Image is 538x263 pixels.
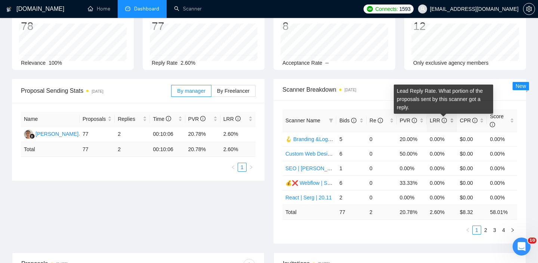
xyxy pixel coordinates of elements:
td: 2 [115,126,150,142]
li: 1 [472,226,481,235]
td: Total [21,142,80,157]
div: 77 [152,19,195,33]
a: 3 [491,226,499,234]
span: info-circle [235,116,241,121]
span: Scanner Name [285,117,320,123]
img: upwork-logo.png [367,6,373,12]
img: JS [24,129,33,139]
td: 0.00% [427,175,457,190]
span: Connects: [375,5,398,13]
span: Reply Rate [152,60,177,66]
td: $0.00 [457,161,487,175]
td: 2.60 % [220,142,256,157]
iframe: Intercom live chat [513,238,531,256]
span: info-circle [378,118,383,123]
button: left [229,163,238,172]
td: 0 [367,146,397,161]
li: 2 [481,226,490,235]
span: info-circle [490,122,495,127]
td: $0.00 [457,175,487,190]
span: Acceptance Rate [282,60,322,66]
td: 0 [367,190,397,205]
img: gigradar-bm.png [30,134,35,139]
a: SEO | [PERSON_NAME] | 15/05 [285,165,361,171]
li: 4 [499,226,508,235]
span: dashboard [125,6,130,11]
span: Proposal Sending Stats [21,86,171,95]
span: 2.60% [180,60,195,66]
a: 4 [500,226,508,234]
div: 8 [282,19,326,33]
td: 2 [367,205,397,219]
span: Proposals [83,115,106,123]
td: 0.00% [487,132,517,146]
img: logo [6,3,12,15]
span: filter [327,115,335,126]
a: searchScanner [174,6,202,12]
span: LRR [223,116,241,122]
button: right [247,163,256,172]
span: right [249,165,253,169]
span: Only exclusive agency members [413,60,489,66]
span: LRR [430,117,447,123]
td: 58.01 % [487,205,517,219]
span: CPR [460,117,477,123]
td: 0.00% [427,190,457,205]
th: Proposals [80,112,115,126]
th: Name [21,112,80,126]
li: 1 [238,163,247,172]
span: info-circle [412,118,417,123]
td: 0.00% [487,146,517,161]
td: 20.00% [397,132,427,146]
span: info-circle [200,116,205,121]
td: 0 [367,175,397,190]
li: Previous Page [463,226,472,235]
td: $0.00 [457,190,487,205]
span: 10 [528,238,537,244]
a: 1 [473,226,481,234]
td: 50.00% [397,146,427,161]
td: Total [282,205,336,219]
td: 1 [336,161,367,175]
span: 1593 [399,5,411,13]
span: 100% [49,60,62,66]
td: 0.00% [427,161,457,175]
li: Next Page [247,163,256,172]
td: $0.00 [457,132,487,146]
td: 0.00% [487,190,517,205]
td: $ 8.32 [457,205,487,219]
td: 2 [336,190,367,205]
td: 0.00% [487,175,517,190]
li: Next Page [508,226,517,235]
td: 20.78% [185,126,220,142]
li: Previous Page [229,163,238,172]
span: filter [329,118,333,123]
div: 12 [413,19,463,33]
time: [DATE] [92,89,103,94]
span: info-circle [166,116,171,121]
td: 77 [80,142,115,157]
td: 00:10:06 [150,142,185,157]
span: Replies [118,115,141,123]
td: 0 [367,161,397,175]
span: PVR [188,116,206,122]
span: info-circle [442,118,447,123]
span: Re [370,117,383,123]
span: Scanner Breakdown [282,85,517,94]
li: 3 [490,226,499,235]
time: [DATE] [344,88,356,92]
th: Replies [115,112,150,126]
a: React | Serg | 20.11 [285,195,332,201]
span: user [420,6,425,12]
td: 77 [80,126,115,142]
a: homeHome [88,6,110,12]
td: 6 [336,175,367,190]
span: info-circle [351,118,356,123]
div: [PERSON_NAME] [35,130,78,138]
span: setting [523,6,535,12]
td: 0.00% [397,161,427,175]
button: left [463,226,472,235]
span: Relevance [21,60,46,66]
span: Dashboard [134,6,159,12]
td: 0.00% [427,132,457,146]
